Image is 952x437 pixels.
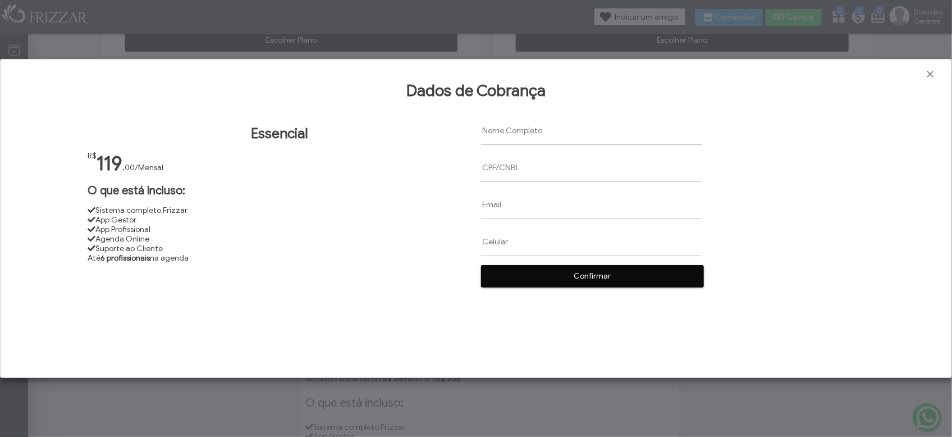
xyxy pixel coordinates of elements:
input: Celular [481,228,702,257]
li: Até na agenda [88,253,471,263]
li: Agenda Online [88,234,471,244]
li: App Gestor [88,215,471,225]
strong: 6 profissionais [100,253,150,263]
span: R$ [88,151,97,161]
input: Nome Completo [481,116,702,145]
span: ,00 [122,163,135,172]
input: CPF/CNPJ [481,153,702,182]
span: Confirmar [489,268,696,285]
h1: Dados de Cobrança [16,81,936,101]
span: /Mensal [135,163,163,172]
span: 119 [97,151,122,176]
h1: Essencial [88,125,471,142]
button: Confirmar [481,265,704,288]
input: Email [481,190,702,219]
li: Sistema completo Frizzar [88,206,471,215]
a: Fechar [924,69,936,80]
h1: O que está incluso: [88,184,471,198]
li: App Profissional [88,225,471,234]
li: Suporte ao Cliente [88,244,471,253]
